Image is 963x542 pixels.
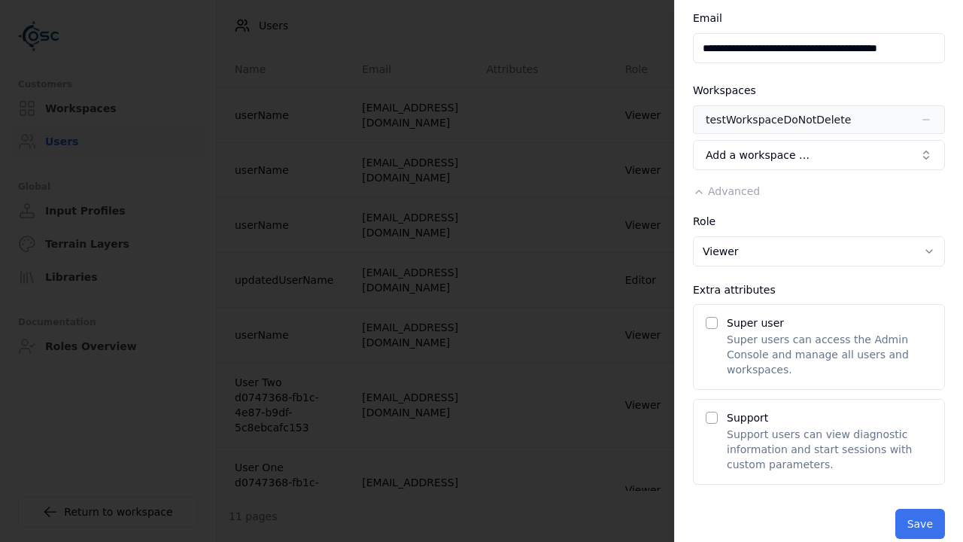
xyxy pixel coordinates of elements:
[895,509,945,539] button: Save
[727,332,932,377] p: Super users can access the Admin Console and manage all users and workspaces.
[693,285,945,295] div: Extra attributes
[727,427,932,472] p: Support users can view diagnostic information and start sessions with custom parameters.
[706,112,851,127] div: testWorkspaceDoNotDelete
[708,185,760,197] span: Advanced
[706,148,810,163] span: Add a workspace …
[727,412,768,424] label: Support
[693,215,715,227] label: Role
[693,84,756,96] label: Workspaces
[727,317,784,329] label: Super user
[693,12,722,24] label: Email
[693,184,760,199] button: Advanced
